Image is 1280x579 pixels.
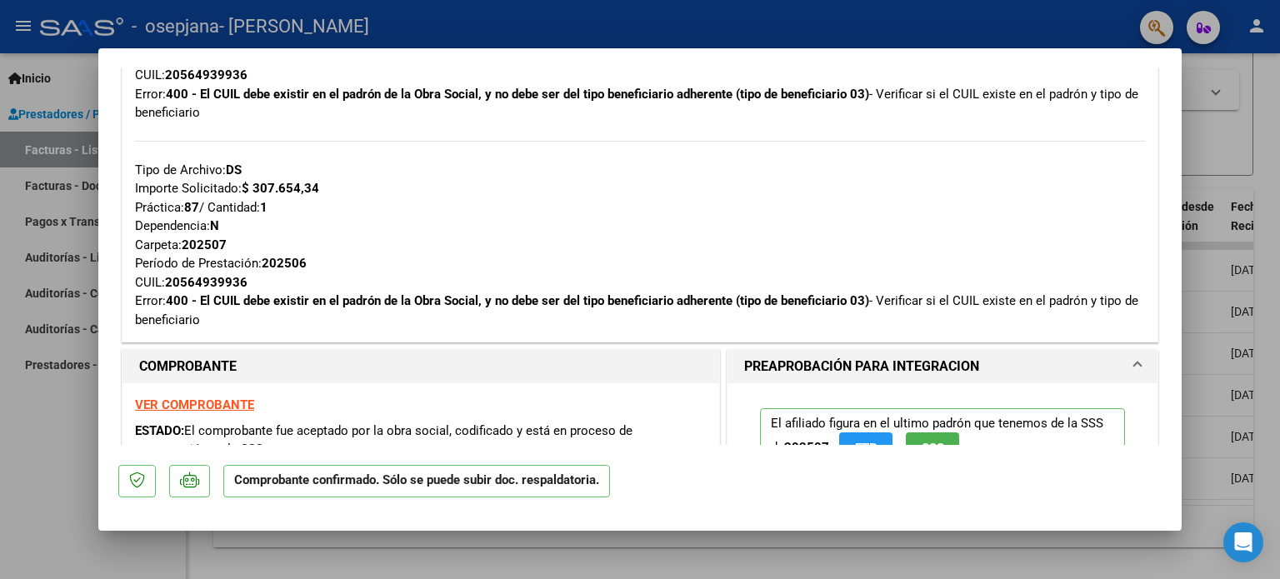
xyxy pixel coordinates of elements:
div: Tipo de Archivo: Importe Solicitado: Práctica: / Cantidad: Dependencia: Carpeta: Período de Prest... [135,122,1145,330]
span: El comprobante fue aceptado por la obra social, codificado y está en proceso de presentación en l... [135,423,632,457]
button: SSS [906,432,959,463]
button: FTP [839,432,892,463]
mat-expansion-panel-header: PREAPROBACIÓN PARA INTEGRACION [727,350,1157,383]
div: 20564939936 [165,273,247,292]
strong: $ 307.654,34 [242,181,319,196]
span: SSS [922,441,944,456]
p: El afiliado figura en el ultimo padrón que tenemos de la SSS de [760,408,1125,471]
strong: 1 [260,200,267,215]
span: ESTADO: [135,423,184,438]
strong: 202507 [784,440,829,455]
p: Comprobante confirmado. Sólo se puede subir doc. respaldatoria. [223,465,610,497]
strong: N [210,218,219,233]
h1: PREAPROBACIÓN PARA INTEGRACION [744,357,979,377]
strong: 202507 [182,237,227,252]
strong: 400 - El CUIL debe existir en el padrón de la Obra Social, y no debe ser del tipo beneficiario ad... [166,87,869,102]
a: VER COMPROBANTE [135,397,254,412]
span: FTP [855,441,877,456]
div: 20564939936 [165,66,247,85]
strong: 202506 [262,256,307,271]
strong: 87 [184,200,199,215]
div: Open Intercom Messenger [1223,522,1263,562]
strong: 400 - El CUIL debe existir en el padrón de la Obra Social, y no debe ser del tipo beneficiario ad... [166,293,869,308]
strong: COMPROBANTE [139,358,237,374]
strong: DS [226,162,242,177]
